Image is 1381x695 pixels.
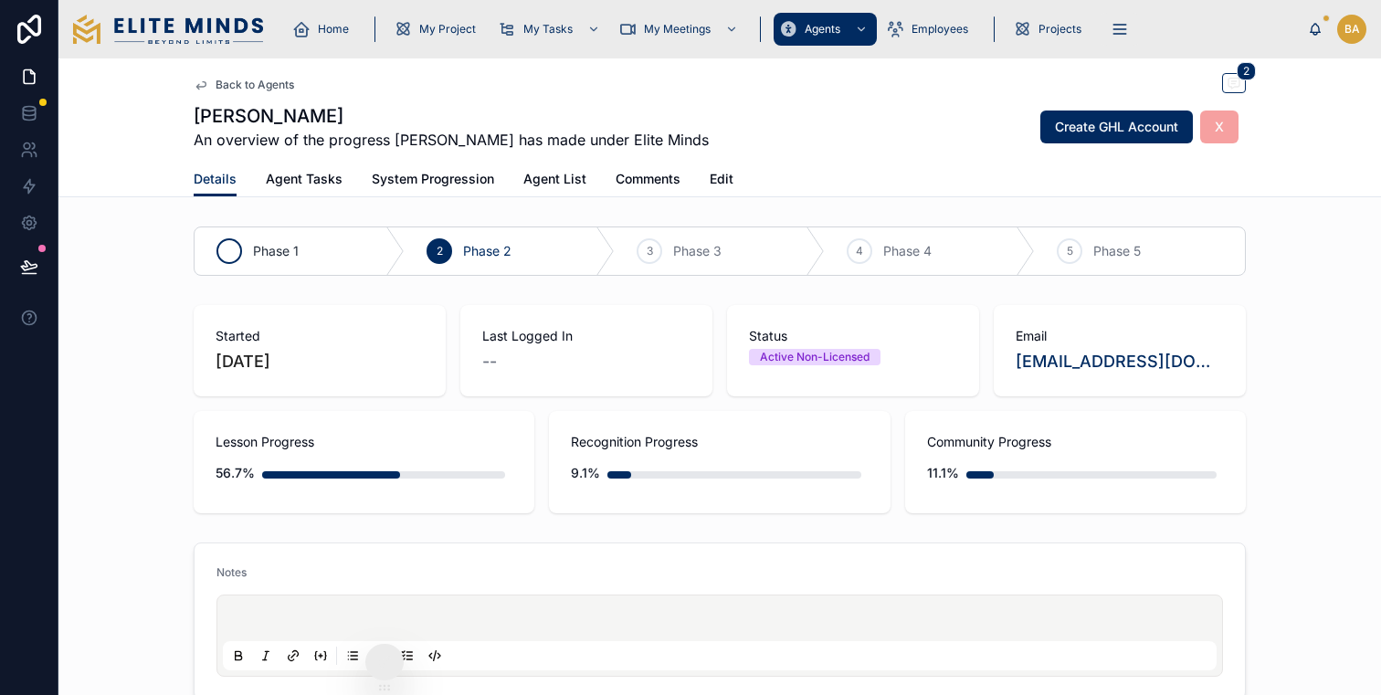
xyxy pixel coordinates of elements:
[216,565,247,579] span: Notes
[647,244,653,258] span: 3
[216,78,294,92] span: Back to Agents
[216,327,424,345] span: Started
[194,78,294,92] a: Back to Agents
[372,163,494,199] a: System Progression
[710,170,733,188] span: Edit
[1038,22,1081,37] span: Projects
[318,22,349,37] span: Home
[194,103,709,129] h1: [PERSON_NAME]
[774,13,877,46] a: Agents
[912,22,968,37] span: Employees
[492,13,609,46] a: My Tasks
[644,22,711,37] span: My Meetings
[616,170,680,188] span: Comments
[437,244,443,258] span: 2
[1007,13,1094,46] a: Projects
[1344,22,1360,37] span: BA
[749,327,957,345] span: Status
[1222,73,1246,96] button: 2
[216,455,255,491] div: 56.7%
[880,13,981,46] a: Employees
[1055,118,1178,136] span: Create GHL Account
[266,170,343,188] span: Agent Tasks
[1067,244,1073,258] span: 5
[1040,111,1193,143] button: Create GHL Account
[194,163,237,197] a: Details
[216,433,512,451] span: Lesson Progress
[760,349,870,365] div: Active Non-Licensed
[73,15,263,44] img: App logo
[287,13,362,46] a: Home
[463,242,511,260] span: Phase 2
[927,433,1224,451] span: Community Progress
[523,170,586,188] span: Agent List
[883,242,932,260] span: Phase 4
[571,433,868,451] span: Recognition Progress
[482,327,690,345] span: Last Logged In
[1016,327,1224,345] span: Email
[805,22,840,37] span: Agents
[372,170,494,188] span: System Progression
[1016,349,1224,374] a: [EMAIL_ADDRESS][DOMAIN_NAME]
[194,129,709,151] span: An overview of the progress [PERSON_NAME] has made under Elite Minds
[710,163,733,199] a: Edit
[1093,242,1141,260] span: Phase 5
[194,170,237,188] span: Details
[673,242,722,260] span: Phase 3
[1237,62,1256,80] span: 2
[253,242,299,260] span: Phase 1
[856,244,863,258] span: 4
[571,455,600,491] div: 9.1%
[523,22,573,37] span: My Tasks
[927,455,959,491] div: 11.1%
[482,349,497,374] span: --
[216,349,270,374] p: [DATE]
[616,163,680,199] a: Comments
[266,163,343,199] a: Agent Tasks
[278,9,1308,49] div: scrollable content
[523,163,586,199] a: Agent List
[419,22,476,37] span: My Project
[613,13,747,46] a: My Meetings
[388,13,489,46] a: My Project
